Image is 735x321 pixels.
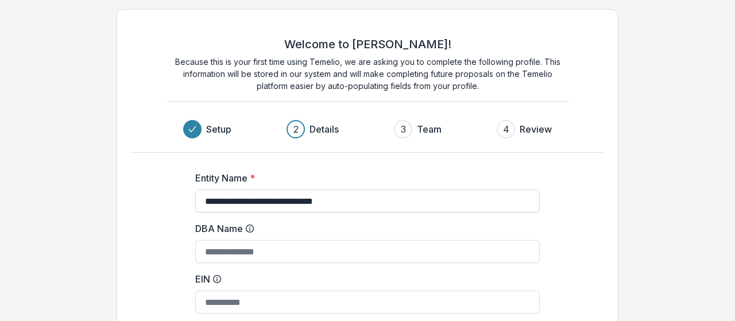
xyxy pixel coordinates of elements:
[195,272,533,286] label: EIN
[195,222,533,235] label: DBA Name
[284,37,451,51] h2: Welcome to [PERSON_NAME]!
[206,122,231,136] h3: Setup
[503,122,509,136] div: 4
[195,171,533,185] label: Entity Name
[167,56,568,92] p: Because this is your first time using Temelio, we are asking you to complete the following profil...
[520,122,552,136] h3: Review
[183,120,552,138] div: Progress
[401,122,406,136] div: 3
[293,122,299,136] div: 2
[417,122,442,136] h3: Team
[310,122,339,136] h3: Details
